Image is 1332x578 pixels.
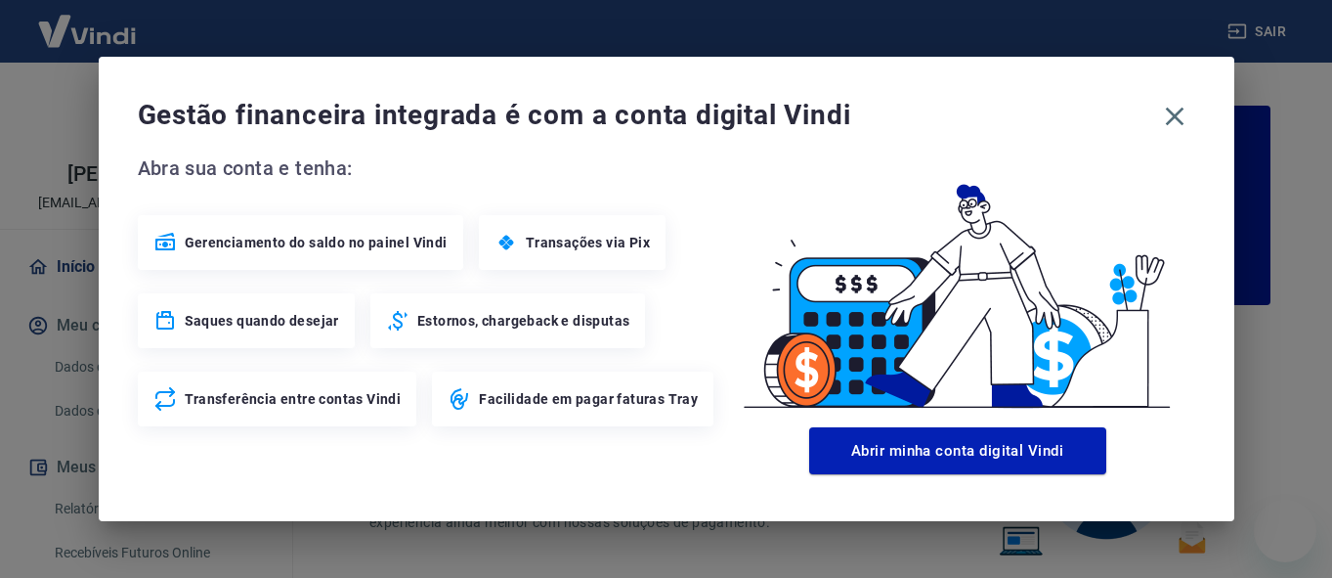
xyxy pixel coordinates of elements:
[185,233,448,252] span: Gerenciamento do saldo no painel Vindi
[1254,500,1316,562] iframe: Botão para abrir a janela de mensagens
[185,389,402,409] span: Transferência entre contas Vindi
[809,427,1106,474] button: Abrir minha conta digital Vindi
[720,153,1195,420] img: Good Billing
[479,389,698,409] span: Facilidade em pagar faturas Tray
[138,153,720,184] span: Abra sua conta e tenha:
[526,233,650,252] span: Transações via Pix
[185,311,339,331] span: Saques quando desejar
[417,311,629,331] span: Estornos, chargeback e disputas
[138,96,1154,135] span: Gestão financeira integrada é com a conta digital Vindi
